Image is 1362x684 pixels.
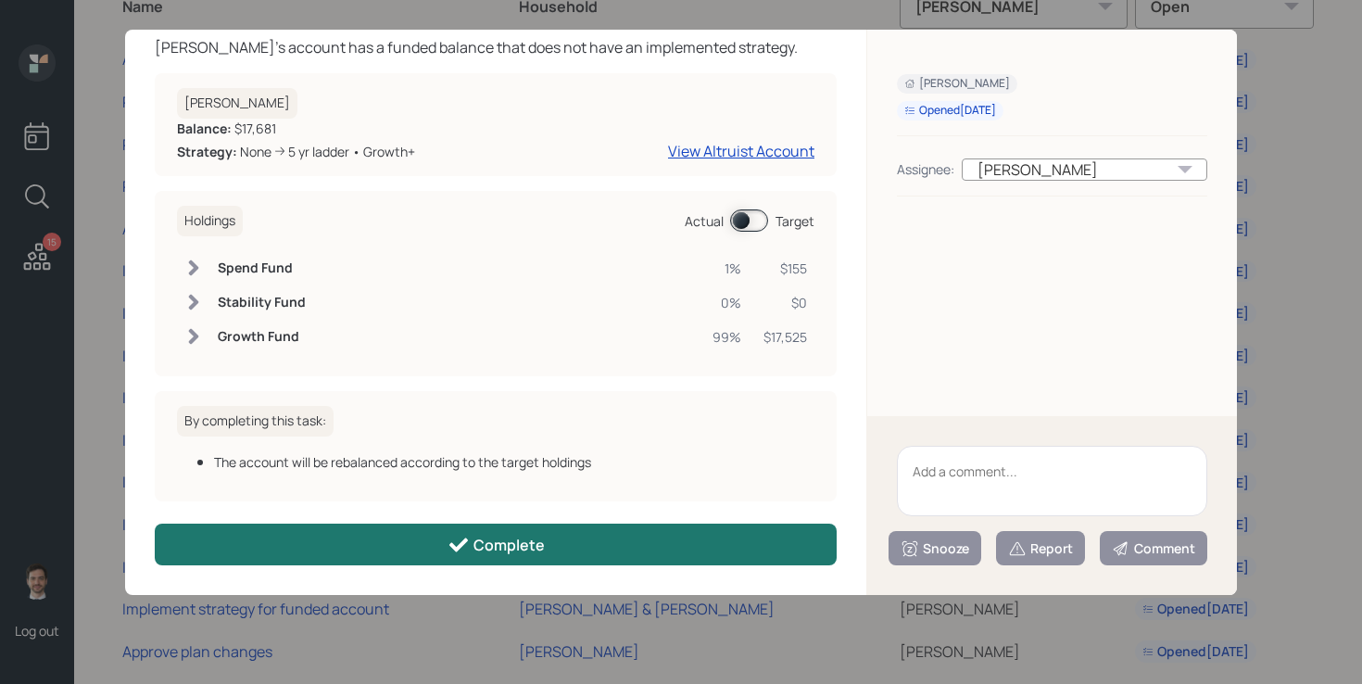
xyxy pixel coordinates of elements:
a: View Altruist Account [668,141,814,161]
div: The account will be rebalanced according to the target holdings [214,452,814,472]
h6: By completing this task: [177,406,334,437]
h6: Holdings [177,206,243,236]
button: Snooze [889,531,981,565]
div: [PERSON_NAME] 's account has a funded balance that does not have an implemented strategy. [155,36,837,58]
h6: Growth Fund [218,329,306,345]
div: Assignee: [897,159,954,179]
div: 0% [713,293,741,312]
div: Actual [685,211,724,231]
div: $17,681 [177,119,415,138]
h6: Spend Fund [218,260,306,276]
div: [PERSON_NAME] [962,158,1207,181]
div: 99% [713,327,741,347]
div: None 5 yr ladder • Growth+ [177,142,415,161]
div: Complete [448,534,545,556]
button: Report [996,531,1085,565]
button: Comment [1100,531,1207,565]
div: Snooze [901,539,969,558]
div: [PERSON_NAME] [904,76,1010,92]
h6: Stability Fund [218,295,306,310]
div: Target [776,211,814,231]
h6: [PERSON_NAME] [177,88,297,119]
div: Opened [DATE] [904,103,996,119]
b: Strategy: [177,143,237,160]
button: Complete [155,524,837,565]
div: 1% [713,259,741,278]
div: $17,525 [763,327,807,347]
b: Balance: [177,120,232,137]
div: $0 [763,293,807,312]
div: Report [1008,539,1073,558]
div: $155 [763,259,807,278]
div: Comment [1112,539,1195,558]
